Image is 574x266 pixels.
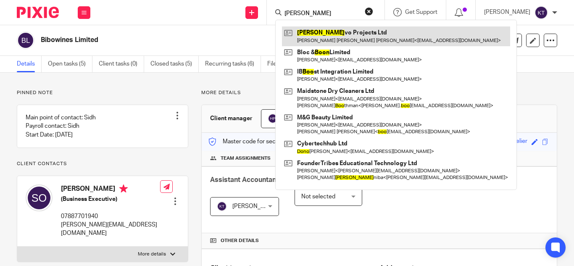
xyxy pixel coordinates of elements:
[284,10,359,18] input: Search
[365,7,373,16] button: Clear
[17,7,59,18] img: Pixie
[48,56,92,72] a: Open tasks (5)
[405,9,437,15] span: Get Support
[17,90,188,96] p: Pinned note
[232,203,279,209] span: [PERSON_NAME]
[210,176,279,183] span: Assistant Accountant
[61,221,160,238] p: [PERSON_NAME][EMAIL_ADDRESS][DOMAIN_NAME]
[208,137,353,146] p: Master code for secure communications and files
[201,90,557,96] p: More details
[268,113,278,124] img: svg%3E
[61,195,160,203] h5: (Business Executive)
[119,184,128,193] i: Primary
[217,201,227,211] img: svg%3E
[484,8,530,16] p: [PERSON_NAME]
[61,184,160,195] h4: [PERSON_NAME]
[17,161,188,167] p: Client contacts
[205,56,261,72] a: Recurring tasks (6)
[150,56,199,72] a: Closed tasks (5)
[99,56,144,72] a: Client tasks (0)
[138,251,166,258] p: More details
[61,212,160,221] p: 07887701940
[221,155,271,162] span: Team assignments
[210,114,253,123] h3: Client manager
[26,184,53,211] img: svg%3E
[17,56,42,72] a: Details
[221,237,259,244] span: Other details
[267,56,286,72] a: Files
[41,36,363,45] h2: Bibowines Limited
[17,32,34,49] img: svg%3E
[301,194,335,200] span: Not selected
[535,6,548,19] img: svg%3E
